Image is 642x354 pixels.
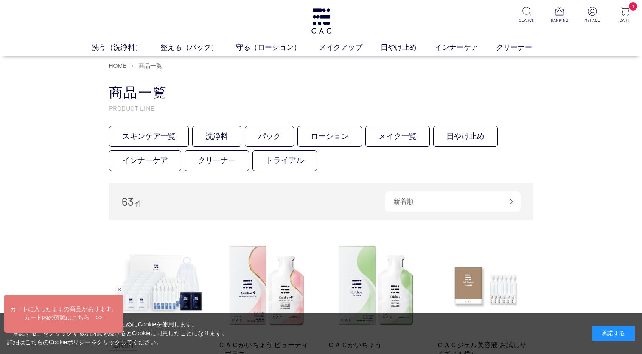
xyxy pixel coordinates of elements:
a: パック [245,126,294,147]
a: HOME [109,62,127,69]
a: クリーナー [185,150,249,171]
p: MYPAGE [582,17,603,23]
a: スキンケア一覧 [109,126,189,147]
span: 63 [122,195,134,208]
a: MYPAGE [582,7,603,23]
a: 商品一覧 [137,62,162,69]
a: メイクアップ [319,42,381,53]
a: 日やけ止め [433,126,498,147]
img: ＣＡＣかいちょう [328,237,424,334]
li: 〉 [131,62,164,70]
a: インナーケア [109,150,181,171]
a: クリーナー [496,42,550,53]
span: 1 [629,2,637,11]
div: 承諾する [592,326,635,341]
a: 洗う（洗浄料） [92,42,160,53]
img: logo [310,8,332,34]
a: 日やけ止め [381,42,435,53]
span: 商品一覧 [138,62,162,69]
span: 件 [135,200,142,207]
a: メイク一覧 [365,126,430,147]
a: トライアル [252,150,317,171]
a: SEARCH [516,7,537,23]
img: ＣＡＣジェル美容液 お試しサイズ（１袋） [437,237,533,334]
a: 整える（パック） [160,42,236,53]
p: CART [614,17,635,23]
a: インナーケア [435,42,496,53]
p: SEARCH [516,17,537,23]
a: ローション [297,126,362,147]
a: Cookieポリシー [49,339,91,346]
a: RANKING [549,7,570,23]
p: RANKING [549,17,570,23]
a: 守る（ローション） [236,42,319,53]
img: ＣＡＣトライアルセット [109,237,206,334]
div: 新着順 [385,191,521,212]
h1: 商品一覧 [109,84,533,102]
a: 洗浄料 [192,126,241,147]
img: ＣＡＣかいちょう ビューティープラス [218,237,315,334]
a: 1 CART [614,7,635,23]
p: PRODUCT LINE [109,104,533,112]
